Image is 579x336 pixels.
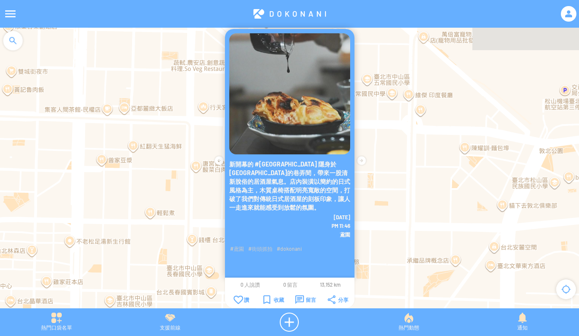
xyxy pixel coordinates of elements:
[277,246,302,252] span: #dokonani
[240,282,260,288] span: 0 人說讚
[340,231,350,237] span: 鳶園
[230,246,244,252] span: #鳶園
[234,295,249,304] div: 讚
[320,282,341,288] span: 13,152 km
[295,295,316,304] div: 留言
[332,223,350,229] span: PM 11:46
[229,160,350,212] p: 新開幕的 #[GEOGRAPHIC_DATA] 隱身於[GEOGRAPHIC_DATA]的巷弄間，帶來一股清新脫俗的居酒屋氣息。店內裝潢以簡約的日式風格為主，木質桌椅搭配明亮寬敞的空間，打破了我...
[334,214,350,220] span: [DATE]
[465,313,579,332] div: 通知
[248,246,272,252] span: #街頭抓拍
[229,33,350,154] img: Visruth.jpg not found
[283,282,297,288] span: 0 留言
[263,295,284,304] div: 收藏
[352,313,465,332] div: 熱門動態
[114,313,227,332] div: 支援前線
[328,295,348,304] div: 分享
[2,306,31,317] a: 在 Google 地圖上開啟這個區域 (開啟新視窗)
